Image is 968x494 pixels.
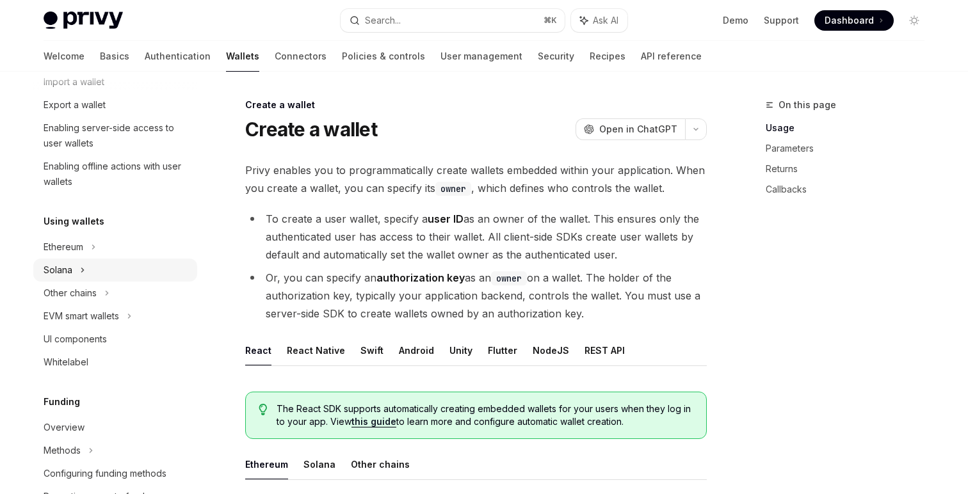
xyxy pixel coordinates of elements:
[33,416,197,439] a: Overview
[399,335,434,365] button: Android
[245,269,707,323] li: Or, you can specify an as an on a wallet. The holder of the authorization key, typically your app...
[593,14,618,27] span: Ask AI
[145,41,211,72] a: Authentication
[766,118,935,138] a: Usage
[303,449,335,479] button: Solana
[351,449,410,479] button: Other chains
[44,355,88,370] div: Whitelabel
[33,351,197,374] a: Whitelabel
[44,466,166,481] div: Configuring funding methods
[44,331,107,347] div: UI components
[544,15,557,26] span: ⌘ K
[44,41,85,72] a: Welcome
[275,41,327,72] a: Connectors
[44,285,97,301] div: Other chains
[277,402,693,428] span: The React SDK supports automatically creating embedded wallets for your users when they log in to...
[440,41,522,72] a: User management
[245,335,271,365] button: React
[585,335,625,365] button: REST API
[245,161,707,197] span: Privy enables you to programmatically create wallets embedded within your application. When you c...
[259,404,268,415] svg: Tip
[723,14,748,27] a: Demo
[245,99,707,111] div: Create a wallet
[341,9,565,32] button: Search...⌘K
[766,179,935,200] a: Callbacks
[44,239,83,255] div: Ethereum
[533,335,569,365] button: NodeJS
[44,120,190,151] div: Enabling server-side access to user wallets
[428,212,464,225] strong: user ID
[449,335,472,365] button: Unity
[33,462,197,485] a: Configuring funding methods
[825,14,874,27] span: Dashboard
[766,159,935,179] a: Returns
[245,210,707,264] li: To create a user wallet, specify a as an owner of the wallet. This ensures only the authenticated...
[342,41,425,72] a: Policies & controls
[44,12,123,29] img: light logo
[44,97,106,113] div: Export a wallet
[488,335,517,365] button: Flutter
[33,155,197,193] a: Enabling offline actions with user wallets
[44,420,85,435] div: Overview
[44,443,81,458] div: Methods
[33,328,197,351] a: UI components
[599,123,677,136] span: Open in ChatGPT
[590,41,625,72] a: Recipes
[44,262,72,278] div: Solana
[226,41,259,72] a: Wallets
[491,271,527,285] code: owner
[764,14,799,27] a: Support
[33,93,197,116] a: Export a wallet
[100,41,129,72] a: Basics
[778,97,836,113] span: On this page
[245,118,377,141] h1: Create a wallet
[33,116,197,155] a: Enabling server-side access to user wallets
[360,335,383,365] button: Swift
[538,41,574,72] a: Security
[44,308,119,324] div: EVM smart wallets
[376,271,465,284] strong: authorization key
[571,9,627,32] button: Ask AI
[814,10,894,31] a: Dashboard
[44,214,104,229] h5: Using wallets
[766,138,935,159] a: Parameters
[44,159,190,189] div: Enabling offline actions with user wallets
[435,182,471,196] code: owner
[904,10,924,31] button: Toggle dark mode
[576,118,685,140] button: Open in ChatGPT
[287,335,345,365] button: React Native
[245,449,288,479] button: Ethereum
[365,13,401,28] div: Search...
[641,41,702,72] a: API reference
[351,416,396,427] a: this guide
[44,394,80,410] h5: Funding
